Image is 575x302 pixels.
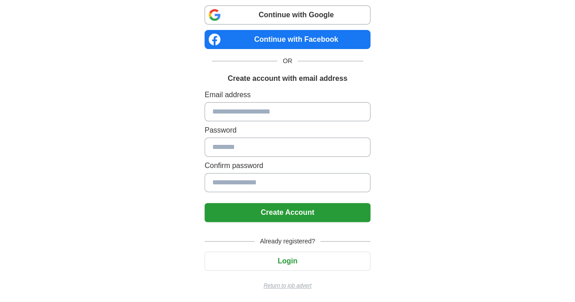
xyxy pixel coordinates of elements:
[205,5,370,25] a: Continue with Google
[205,252,370,271] button: Login
[205,282,370,290] a: Return to job advert
[205,257,370,265] a: Login
[255,237,320,246] span: Already registered?
[205,125,370,136] label: Password
[228,73,347,84] h1: Create account with email address
[205,30,370,49] a: Continue with Facebook
[205,203,370,222] button: Create Account
[277,56,298,66] span: OR
[205,160,370,171] label: Confirm password
[205,89,370,100] label: Email address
